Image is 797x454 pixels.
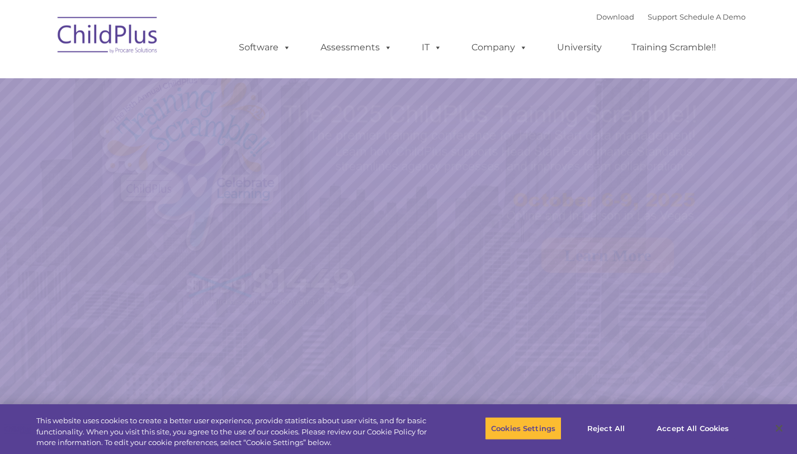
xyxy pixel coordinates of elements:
a: Company [460,36,539,59]
font: | [596,12,746,21]
div: This website uses cookies to create a better user experience, provide statistics about user visit... [36,415,438,448]
a: Assessments [309,36,403,59]
img: ChildPlus by Procare Solutions [52,9,164,65]
a: Schedule A Demo [680,12,746,21]
a: Software [228,36,302,59]
a: IT [411,36,453,59]
button: Reject All [571,417,641,440]
button: Cookies Settings [485,417,562,440]
a: University [546,36,613,59]
a: Download [596,12,634,21]
button: Accept All Cookies [650,417,735,440]
button: Close [767,416,791,441]
a: Learn More [541,238,674,273]
a: Training Scramble!! [620,36,727,59]
a: Support [648,12,677,21]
